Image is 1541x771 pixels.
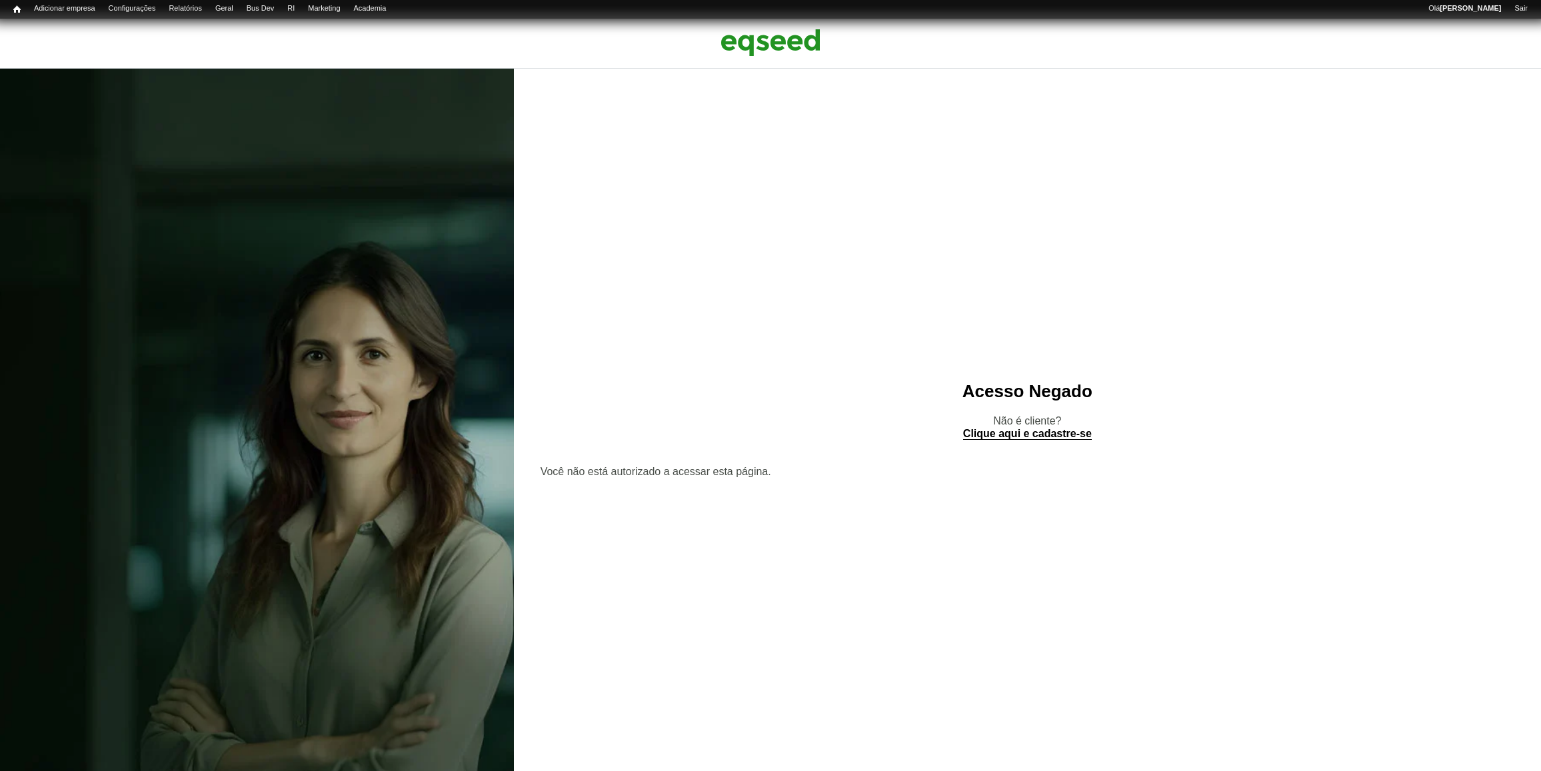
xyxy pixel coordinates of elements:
p: Não é cliente? [541,414,1514,440]
img: EqSeed Logo [721,26,820,59]
a: Olá[PERSON_NAME] [1422,3,1508,14]
a: Configurações [102,3,163,14]
a: Academia [347,3,393,14]
a: Bus Dev [240,3,281,14]
a: Início [7,3,27,16]
section: Você não está autorizado a acessar esta página. [541,466,1514,477]
h2: Acesso Negado [541,382,1514,401]
a: Marketing [301,3,347,14]
a: Sair [1508,3,1534,14]
a: RI [281,3,301,14]
strong: [PERSON_NAME] [1440,4,1501,12]
a: Clique aqui e cadastre-se [963,428,1092,440]
span: Início [13,5,21,14]
a: Adicionar empresa [27,3,102,14]
a: Relatórios [162,3,208,14]
a: Geral [209,3,240,14]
